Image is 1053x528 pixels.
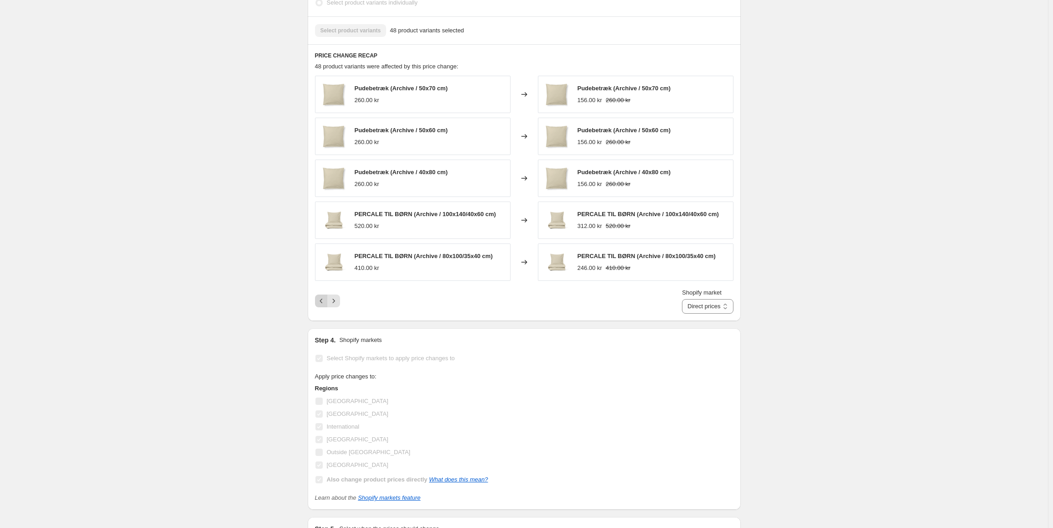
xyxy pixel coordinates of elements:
[327,476,428,483] b: Also change product prices directly
[606,96,630,105] strike: 260.00 kr
[320,123,347,150] img: percale_bed-linen_archive_pillow_pack_1_new_final_80x.png
[578,253,716,259] span: PERCALE TIL BØRN (Archive / 80x100/35x40 cm)
[578,211,719,217] span: PERCALE TIL BØRN (Archive / 100x140/40x60 cm)
[315,295,328,307] button: Previous
[606,222,630,231] strike: 520.00 kr
[355,138,379,147] div: 260.00 kr
[606,138,630,147] strike: 260.00 kr
[543,248,570,276] img: percale_bed-linen_baby_archive_pack_2_new_final_80x.png
[315,373,377,380] span: Apply price changes to:
[315,295,340,307] nav: Pagination
[315,384,488,393] h3: Regions
[578,85,671,92] span: Pudebetræk (Archive / 50x70 cm)
[355,85,448,92] span: Pudebetræk (Archive / 50x70 cm)
[543,165,570,192] img: percale_bed-linen_archive_pillow_pack_1_new_final_80x.png
[327,355,455,362] span: Select Shopify markets to apply price changes to
[355,253,493,259] span: PERCALE TIL BØRN (Archive / 80x100/35x40 cm)
[578,96,602,105] div: 156.00 kr
[606,264,630,273] strike: 410.00 kr
[578,264,602,273] div: 246.00 kr
[327,449,411,456] span: Outside [GEOGRAPHIC_DATA]
[315,336,336,345] h2: Step 4.
[578,222,602,231] div: 312.00 kr
[429,476,488,483] a: What does this mean?
[390,26,464,35] span: 48 product variants selected
[315,52,733,59] h6: PRICE CHANGE RECAP
[543,207,570,234] img: percale_bed-linen_baby_archive_pack_2_new_final_80x.png
[355,180,379,189] div: 260.00 kr
[606,180,630,189] strike: 260.00 kr
[578,127,671,134] span: Pudebetræk (Archive / 50x60 cm)
[355,222,379,231] div: 520.00 kr
[320,165,347,192] img: percale_bed-linen_archive_pillow_pack_1_new_final_80x.png
[358,494,420,501] a: Shopify markets feature
[578,169,671,176] span: Pudebetræk (Archive / 40x80 cm)
[327,423,360,430] span: International
[339,336,382,345] p: Shopify markets
[320,81,347,108] img: percale_bed-linen_archive_pillow_pack_1_new_final_80x.png
[543,81,570,108] img: percale_bed-linen_archive_pillow_pack_1_new_final_80x.png
[578,138,602,147] div: 156.00 kr
[327,410,388,417] span: [GEOGRAPHIC_DATA]
[355,96,379,105] div: 260.00 kr
[355,127,448,134] span: Pudebetræk (Archive / 50x60 cm)
[355,211,496,217] span: PERCALE TIL BØRN (Archive / 100x140/40x60 cm)
[327,295,340,307] button: Next
[315,63,459,70] span: 48 product variants were affected by this price change:
[355,264,379,273] div: 410.00 kr
[327,436,388,443] span: [GEOGRAPHIC_DATA]
[320,248,347,276] img: percale_bed-linen_baby_archive_pack_2_new_final_80x.png
[327,461,388,468] span: [GEOGRAPHIC_DATA]
[543,123,570,150] img: percale_bed-linen_archive_pillow_pack_1_new_final_80x.png
[327,398,388,404] span: [GEOGRAPHIC_DATA]
[578,180,602,189] div: 156.00 kr
[355,169,448,176] span: Pudebetræk (Archive / 40x80 cm)
[682,289,722,296] span: Shopify market
[315,494,421,501] i: Learn about the
[320,207,347,234] img: percale_bed-linen_baby_archive_pack_2_new_final_80x.png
